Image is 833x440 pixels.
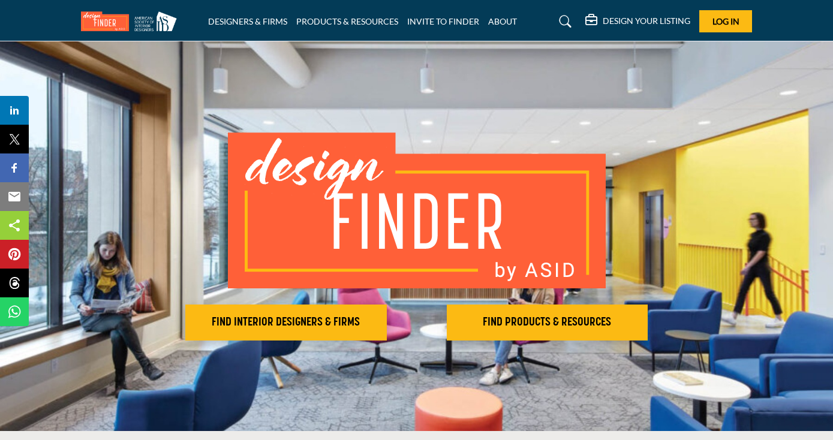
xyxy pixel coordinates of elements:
a: Search [548,12,579,31]
button: Log In [699,10,752,32]
img: Site Logo [81,11,183,31]
div: DESIGN YOUR LISTING [585,14,690,29]
a: PRODUCTS & RESOURCES [296,16,398,26]
h5: DESIGN YOUR LISTING [603,16,690,26]
button: FIND PRODUCTS & RESOURCES [447,305,648,340]
a: ABOUT [488,16,517,26]
h2: FIND PRODUCTS & RESOURCES [450,315,645,330]
a: DESIGNERS & FIRMS [208,16,287,26]
button: FIND INTERIOR DESIGNERS & FIRMS [185,305,387,340]
span: Log In [712,16,739,26]
h2: FIND INTERIOR DESIGNERS & FIRMS [189,315,383,330]
a: INVITE TO FINDER [407,16,479,26]
img: image [228,132,606,288]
